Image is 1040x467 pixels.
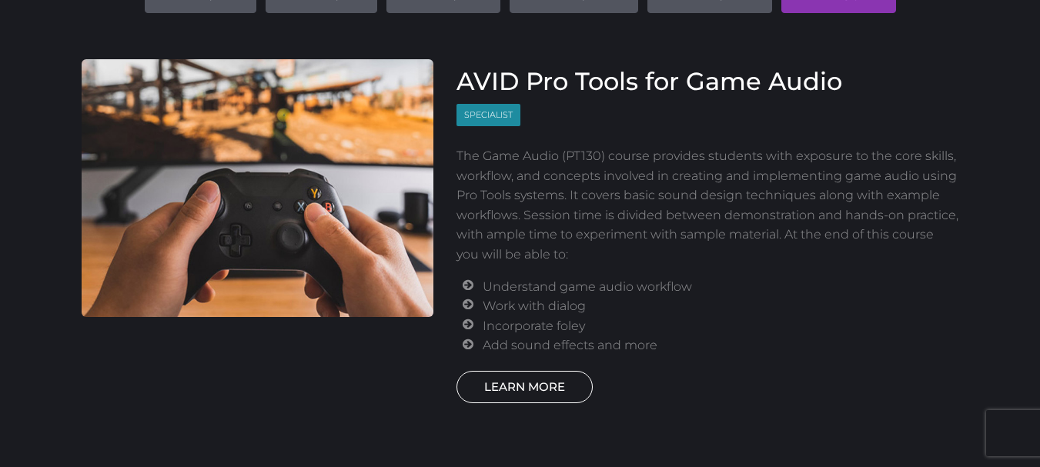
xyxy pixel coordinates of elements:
p: The Game Audio (PT130) course provides students with exposure to the core skills, workflow, and c... [456,146,959,265]
a: LEARN MORE [456,371,593,403]
li: Incorporate foley [483,316,958,336]
li: Understand game audio workflow [483,277,958,297]
li: Work with dialog [483,296,958,316]
h3: AVID Pro Tools for Game Audio [456,67,959,96]
li: Add sound effects and more [483,335,958,355]
img: AVID Pro Tools for Game Audio Course [82,59,434,317]
span: Specialist [456,104,520,126]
